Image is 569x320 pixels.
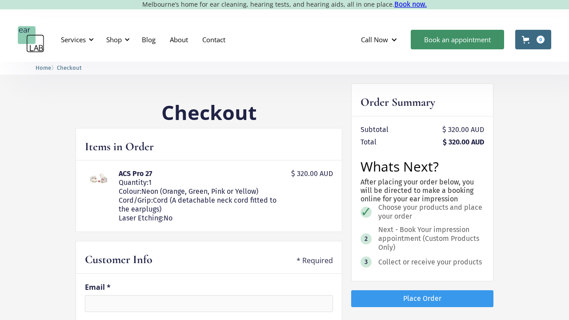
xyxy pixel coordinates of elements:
[411,30,504,49] a: Book an appointment
[140,187,141,196] span: :
[101,26,132,53] div: Shop
[291,169,333,223] div: $ 320.00 AUD
[365,259,368,265] div: 3
[119,196,276,213] span: Cord (A detachable neck cord fitted to the earplugs)
[36,63,51,72] a: Home
[36,64,51,71] span: Home
[119,214,162,222] span: Laser Etching
[297,256,333,265] div: * Required
[141,187,258,196] span: Neon (Orange, Green, Pink or Yellow)
[351,290,493,307] a: Place Order
[361,178,484,204] p: After placing your order below, you will be directed to make a booking online for your ear impres...
[163,27,195,52] a: About
[61,35,86,44] div: Services
[537,36,545,44] div: 0
[56,26,96,53] div: Services
[148,178,152,187] div: 1
[119,178,148,187] div: Quantity:
[365,236,368,242] div: 2
[119,196,151,204] span: Cord/Grip
[164,214,172,222] span: No
[151,196,153,204] span: :
[361,138,377,147] div: Total
[135,27,163,52] a: Blog
[361,95,435,110] h3: Order Summary
[76,101,342,124] h1: Checkout
[354,26,406,53] div: Call Now
[57,63,82,72] a: Checkout
[57,64,82,71] span: Checkout
[378,203,483,221] div: Choose your products and place your order
[361,35,388,44] div: Call Now
[195,27,232,52] a: Contact
[378,258,482,267] div: Collect or receive your products
[36,63,57,72] li: 〉
[378,225,483,252] div: Next - Book Your impression appointment (Custom Products Only)
[119,169,284,178] div: ACS Pro 27
[18,26,44,53] a: home
[361,160,484,173] h2: Whats Next?
[443,138,484,147] div: $ 320.00 AUD
[85,283,333,292] label: Email *
[85,252,152,267] h3: Customer Info
[515,30,551,49] a: Open cart
[85,139,154,154] h3: Items in Order
[119,187,140,196] span: Colour
[162,214,164,222] span: :
[361,205,372,220] div: ✓
[106,35,122,44] div: Shop
[361,125,389,134] div: Subtotal
[442,125,484,134] div: $ 320.00 AUD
